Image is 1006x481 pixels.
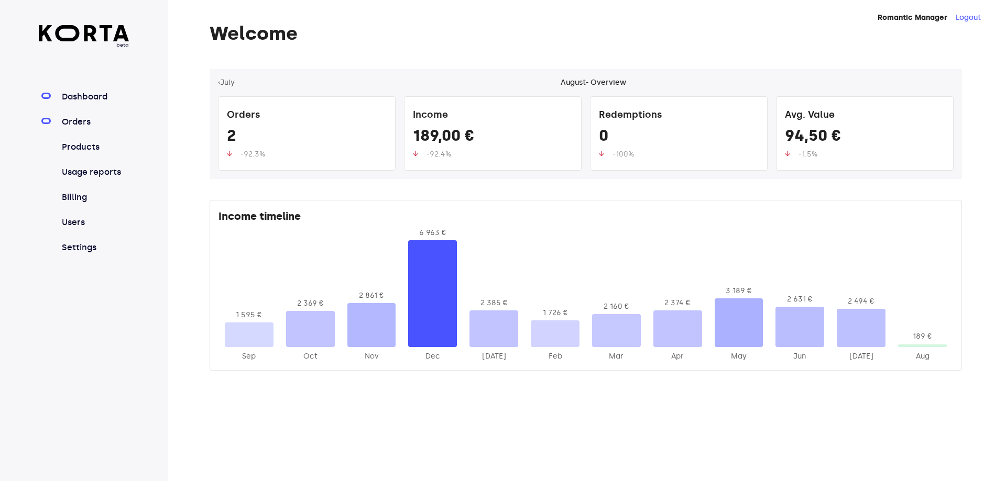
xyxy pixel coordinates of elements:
[39,25,129,41] img: Korta
[599,126,759,149] div: 0
[785,126,945,149] div: 94,50 €
[469,298,518,308] div: 2 385 €
[898,331,947,342] div: 189 €
[837,296,885,307] div: 2 494 €
[599,151,604,156] img: up
[60,191,129,204] a: Billing
[60,116,129,128] a: Orders
[408,351,457,362] div: 2024-Dec
[39,41,129,49] span: beta
[613,150,634,159] span: -100%
[218,77,235,88] button: ‹July
[60,216,129,229] a: Users
[715,351,763,362] div: 2025-May
[225,351,274,362] div: 2024-Sep
[286,298,335,309] div: 2 369 €
[227,126,387,149] div: 2
[592,301,641,312] div: 2 160 €
[347,351,396,362] div: 2024-Nov
[413,126,573,149] div: 189,00 €
[60,241,129,254] a: Settings
[469,351,518,362] div: 2025-Jan
[227,105,387,126] div: Orders
[413,151,418,156] img: up
[427,150,451,159] span: -92.4%
[60,91,129,103] a: Dashboard
[408,228,457,238] div: 6 963 €
[531,351,579,362] div: 2025-Feb
[240,150,265,159] span: -92.3%
[775,294,824,305] div: 2 631 €
[775,351,824,362] div: 2025-Jun
[210,23,962,44] h1: Welcome
[39,25,129,49] a: beta
[715,286,763,296] div: 3 189 €
[653,351,702,362] div: 2025-Apr
[347,290,396,301] div: 2 861 €
[225,310,274,320] div: 1 595 €
[799,150,817,159] span: -1.5%
[785,105,945,126] div: Avg. Value
[599,105,759,126] div: Redemptions
[898,351,947,362] div: 2025-Aug
[878,13,947,22] strong: Romantic Manager
[413,105,573,126] div: Income
[653,298,702,308] div: 2 374 €
[592,351,641,362] div: 2025-Mar
[286,351,335,362] div: 2024-Oct
[227,151,232,156] img: up
[785,151,790,156] img: up
[60,141,129,153] a: Products
[218,209,953,228] div: Income timeline
[956,13,981,23] button: Logout
[837,351,885,362] div: 2025-Jul
[60,166,129,178] a: Usage reports
[561,77,626,88] div: August - Overview
[531,308,579,318] div: 1 726 €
